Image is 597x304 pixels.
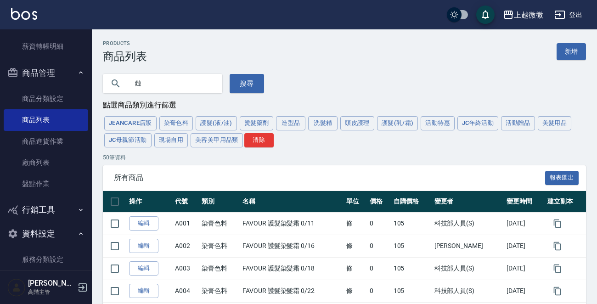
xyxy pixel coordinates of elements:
[4,152,88,173] a: 廠商列表
[432,280,504,302] td: 科技部人員(S)
[276,116,305,130] button: 造型品
[538,116,572,130] button: 美髮用品
[240,212,344,235] td: FAVOUR 護髮染髮霜 0/11
[191,133,243,147] button: 美容美甲用品類
[4,173,88,194] a: 盤點作業
[4,270,88,292] a: 服務項目設定
[173,235,199,257] td: A002
[367,191,391,213] th: 價格
[4,249,88,270] a: 服務分類設定
[432,191,504,213] th: 變更者
[240,235,344,257] td: FAVOUR 護髮染髮霜 0/16
[154,133,188,147] button: 現場自用
[240,280,344,302] td: FAVOUR 護髮染髮霜 0/22
[501,116,535,130] button: 活動贈品
[344,257,367,280] td: 條
[340,116,374,130] button: 頭皮護理
[4,131,88,152] a: 商品進貨作業
[199,191,240,213] th: 類別
[391,235,432,257] td: 105
[557,43,586,60] a: 新增
[457,116,498,130] button: JC年終活動
[28,288,75,296] p: 高階主管
[4,198,88,222] button: 行銷工具
[129,261,158,276] a: 編輯
[344,191,367,213] th: 單位
[127,191,173,213] th: 操作
[129,239,158,253] a: 編輯
[367,212,391,235] td: 0
[103,153,586,162] p: 50 筆資料
[504,191,545,213] th: 變更時間
[391,191,432,213] th: 自購價格
[545,191,586,213] th: 建立副本
[391,257,432,280] td: 105
[432,212,504,235] td: 科技部人員(S)
[114,173,545,182] span: 所有商品
[432,235,504,257] td: [PERSON_NAME]
[230,74,264,93] button: 搜尋
[173,257,199,280] td: A003
[103,40,147,46] h2: Products
[199,212,240,235] td: 染膏色料
[367,257,391,280] td: 0
[344,280,367,302] td: 條
[104,133,152,147] button: JC母親節活動
[504,257,545,280] td: [DATE]
[199,235,240,257] td: 染膏色料
[240,116,274,130] button: 燙髮藥劑
[4,36,88,57] a: 薪資轉帳明細
[367,235,391,257] td: 0
[28,279,75,288] h5: [PERSON_NAME]
[104,116,157,130] button: JeanCare店販
[129,284,158,298] a: 編輯
[344,212,367,235] td: 條
[545,173,579,181] a: 報表匯出
[199,257,240,280] td: 染膏色料
[4,88,88,109] a: 商品分類設定
[4,61,88,85] button: 商品管理
[173,212,199,235] td: A001
[504,280,545,302] td: [DATE]
[504,212,545,235] td: [DATE]
[240,191,344,213] th: 名稱
[344,235,367,257] td: 條
[391,212,432,235] td: 105
[514,9,543,21] div: 上越微微
[244,133,274,147] button: 清除
[129,216,158,231] a: 編輯
[4,109,88,130] a: 商品列表
[11,8,37,20] img: Logo
[240,257,344,280] td: FAVOUR 護髮染髮霜 0/18
[476,6,495,24] button: save
[432,257,504,280] td: 科技部人員(S)
[367,280,391,302] td: 0
[377,116,418,130] button: 護髮(乳/霜)
[103,101,586,110] div: 點選商品類別進行篩選
[308,116,338,130] button: 洗髮精
[159,116,193,130] button: 染膏色料
[4,222,88,246] button: 資料設定
[421,116,455,130] button: 活動特惠
[129,71,215,96] input: 搜尋關鍵字
[391,280,432,302] td: 105
[173,191,199,213] th: 代號
[551,6,586,23] button: 登出
[199,280,240,302] td: 染膏色料
[499,6,547,24] button: 上越微微
[7,278,26,297] img: Person
[103,50,147,63] h3: 商品列表
[196,116,237,130] button: 護髮(液/油)
[545,171,579,185] button: 報表匯出
[504,235,545,257] td: [DATE]
[173,280,199,302] td: A004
